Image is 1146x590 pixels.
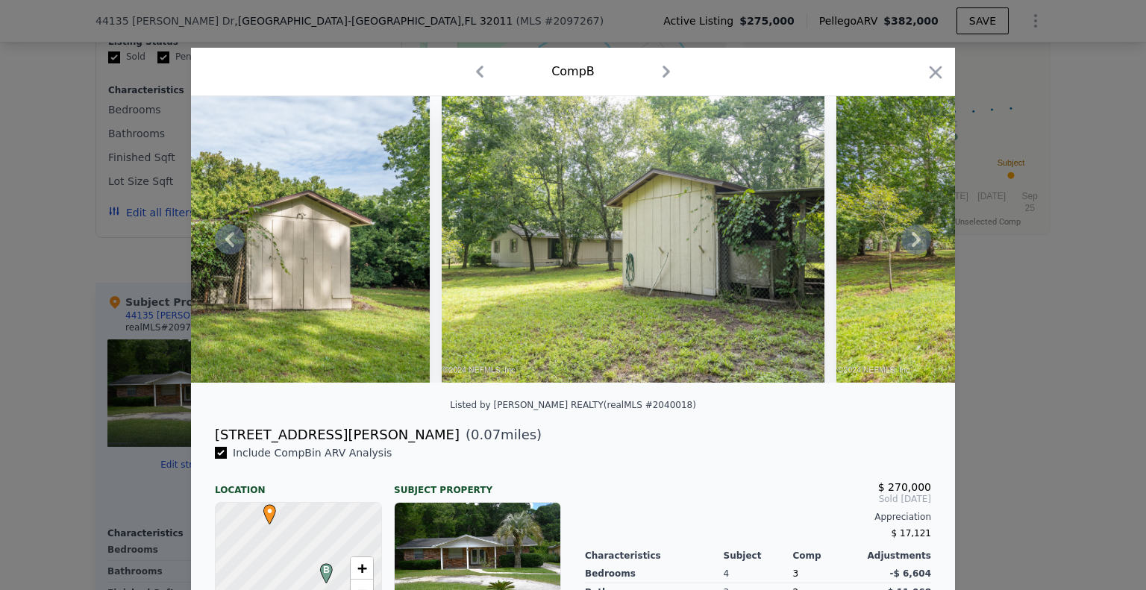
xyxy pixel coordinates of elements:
[585,511,931,523] div: Appreciation
[724,550,793,562] div: Subject
[551,63,595,81] div: Comp B
[792,568,798,579] span: 3
[351,557,373,580] a: Zoom in
[357,559,367,577] span: +
[450,400,696,410] div: Listed by [PERSON_NAME] REALTY (realMLS #2040018)
[394,472,561,496] div: Subject Property
[316,563,336,577] span: B
[227,447,398,459] span: Include Comp B in ARV Analysis
[260,500,280,522] span: •
[215,472,382,496] div: Location
[878,481,931,493] span: $ 270,000
[215,424,460,445] div: [STREET_ADDRESS][PERSON_NAME]
[460,424,542,445] span: ( miles)
[585,493,931,505] span: Sold [DATE]
[724,565,793,583] div: 4
[890,568,931,579] span: -$ 6,604
[471,427,501,442] span: 0.07
[862,550,931,562] div: Adjustments
[585,550,724,562] div: Characteristics
[892,528,931,539] span: $ 17,121
[48,96,430,383] img: Property Img
[792,550,862,562] div: Comp
[316,563,325,572] div: B
[442,96,824,383] img: Property Img
[585,565,724,583] div: Bedrooms
[260,504,269,513] div: •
